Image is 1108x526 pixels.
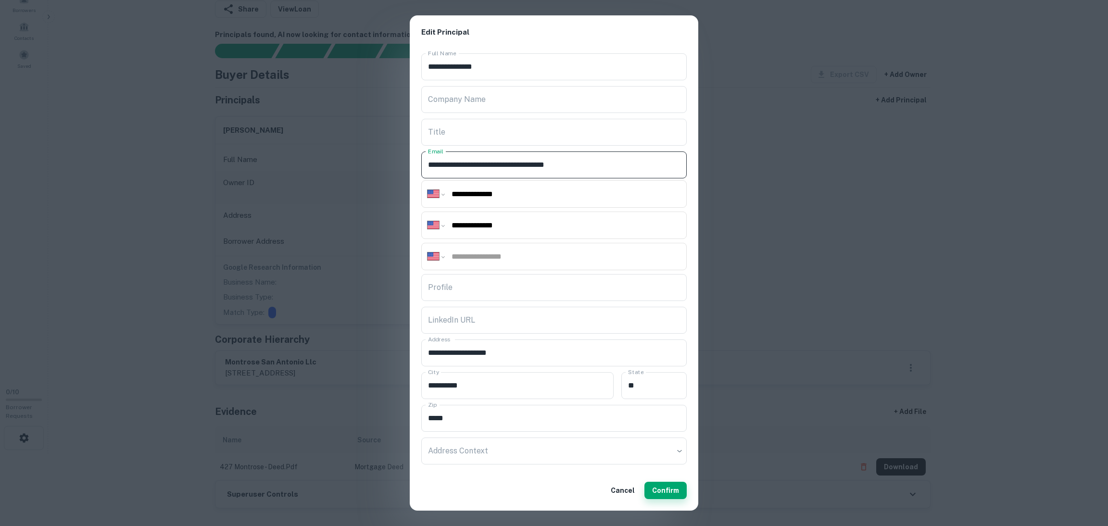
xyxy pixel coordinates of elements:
[428,401,437,409] label: Zip
[644,482,687,499] button: Confirm
[1060,449,1108,495] iframe: Chat Widget
[428,147,443,155] label: Email
[421,438,687,464] div: ​
[428,335,450,343] label: Address
[428,368,439,376] label: City
[607,482,639,499] button: Cancel
[628,368,643,376] label: State
[428,49,456,57] label: Full Name
[410,15,698,50] h2: Edit Principal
